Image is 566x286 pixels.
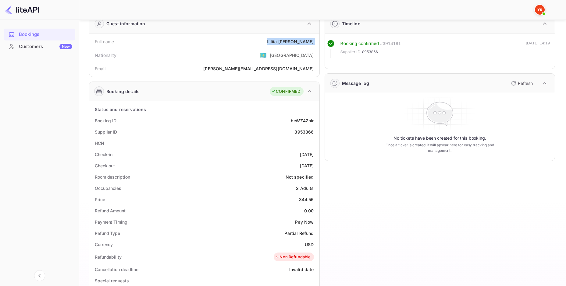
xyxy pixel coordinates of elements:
div: Liliia [PERSON_NAME] [267,38,314,45]
span: Supplier ID: [340,49,362,55]
span: United States [260,50,267,61]
button: Refresh [507,78,535,88]
div: Booking details [106,88,140,95]
div: Email [95,65,105,72]
div: Bookings [19,31,72,38]
div: # 3914181 [380,40,401,47]
div: Check-in [95,151,112,158]
p: Refresh [518,80,533,86]
div: Customers [19,43,72,50]
div: New [59,44,72,49]
div: Occupancies [95,185,121,191]
div: [GEOGRAPHIC_DATA] [270,52,314,58]
div: Booking ID [95,117,116,124]
div: Message log [342,80,369,86]
div: Payment Timing [95,219,127,225]
img: Yandex Support [535,5,545,15]
div: Check out [95,162,115,169]
div: Cancellation deadline [95,266,138,273]
div: Timeline [342,20,360,27]
div: CONFIRMED [271,89,300,95]
div: Not specified [286,174,314,180]
div: 344.56 [299,196,314,203]
div: Refund Type [95,230,120,236]
div: Currency [95,241,113,248]
div: Full name [95,38,114,45]
div: Special requests [95,277,129,284]
div: 0.00 [304,208,314,214]
div: [DATE] 14:19 [526,40,550,58]
img: LiteAPI logo [5,5,39,15]
div: Invalid date [289,266,314,273]
div: Status and reservations [95,106,146,113]
div: Supplier ID [95,129,117,135]
p: Once a ticket is created, it will appear here for easy tracking and management. [378,142,502,153]
a: Bookings [4,29,75,40]
button: Collapse navigation [34,270,45,281]
div: HCN [95,140,104,146]
div: Pay Now [295,219,314,225]
div: [DATE] [300,162,314,169]
div: Non Refundable [275,254,311,260]
p: No tickets have been created for this booking. [393,135,486,141]
div: Booking confirmed [340,40,379,47]
div: Price [95,196,105,203]
div: USD [305,241,314,248]
span: 8953866 [362,49,378,55]
div: Bookings [4,29,75,40]
div: 8953866 [294,129,314,135]
div: 2 Adults [296,185,314,191]
div: Refund Amount [95,208,126,214]
div: [DATE] [300,151,314,158]
a: CustomersNew [4,41,75,52]
div: Refundability [95,254,122,260]
div: Nationality [95,52,117,58]
div: Guest information [106,20,145,27]
div: CustomersNew [4,41,75,53]
div: Room description [95,174,130,180]
div: beWZ4Znir [291,117,314,124]
div: [PERSON_NAME][EMAIL_ADDRESS][DOMAIN_NAME] [203,65,314,72]
div: Partial Refund [284,230,314,236]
